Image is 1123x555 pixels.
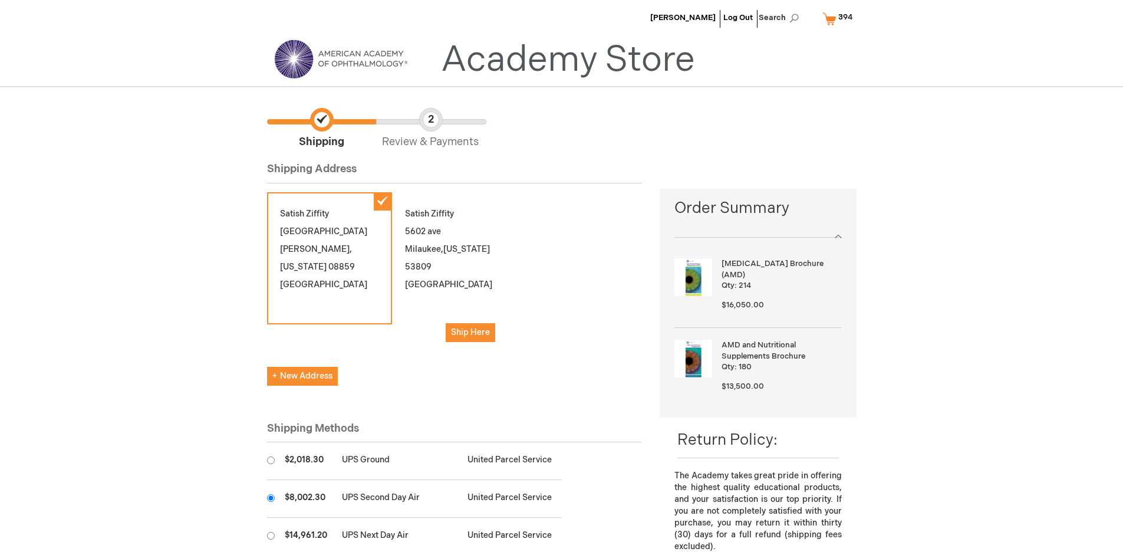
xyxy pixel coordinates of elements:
[451,327,490,337] span: Ship Here
[336,442,461,480] td: UPS Ground
[267,108,376,150] span: Shipping
[462,480,562,518] td: United Parcel Service
[723,13,753,22] a: Log Out
[674,340,712,377] img: AMD and Nutritional Supplements Brochure
[722,300,764,310] span: $16,050.00
[722,281,735,290] span: Qty
[739,362,752,372] span: 180
[722,382,764,391] span: $13,500.00
[462,442,562,480] td: United Parcel Service
[280,262,327,272] span: [US_STATE]
[285,492,325,503] span: $8,002.30
[376,108,485,150] span: Review & Payments
[392,192,517,355] div: Satish Ziffity 5602 ave Milaukee 53809 [GEOGRAPHIC_DATA]
[446,323,495,342] button: Ship Here
[820,8,860,29] a: 394
[674,258,712,296] img: Age-Related Macular Degeneration Brochure (AMD)
[759,6,803,29] span: Search
[285,530,327,540] span: $14,961.20
[267,367,338,386] button: New Address
[722,362,735,372] span: Qty
[674,198,841,225] span: Order Summary
[838,12,852,22] span: 394
[267,192,392,324] div: Satish Ziffity [GEOGRAPHIC_DATA] [PERSON_NAME] 08859 [GEOGRAPHIC_DATA]
[336,480,461,518] td: UPS Second Day Air
[267,162,643,183] div: Shipping Address
[722,258,838,280] strong: [MEDICAL_DATA] Brochure (AMD)
[722,340,838,362] strong: AMD and Nutritional Supplements Brochure
[443,244,490,254] span: [US_STATE]
[285,455,324,465] span: $2,018.30
[267,421,643,443] div: Shipping Methods
[441,244,443,254] span: ,
[677,431,778,449] span: Return Policy:
[650,13,716,22] a: [PERSON_NAME]
[272,371,332,381] span: New Address
[441,39,695,81] a: Academy Store
[674,470,841,553] p: The Academy takes great pride in offering the highest quality educational products, and your sati...
[350,244,352,254] span: ,
[739,281,751,290] span: 214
